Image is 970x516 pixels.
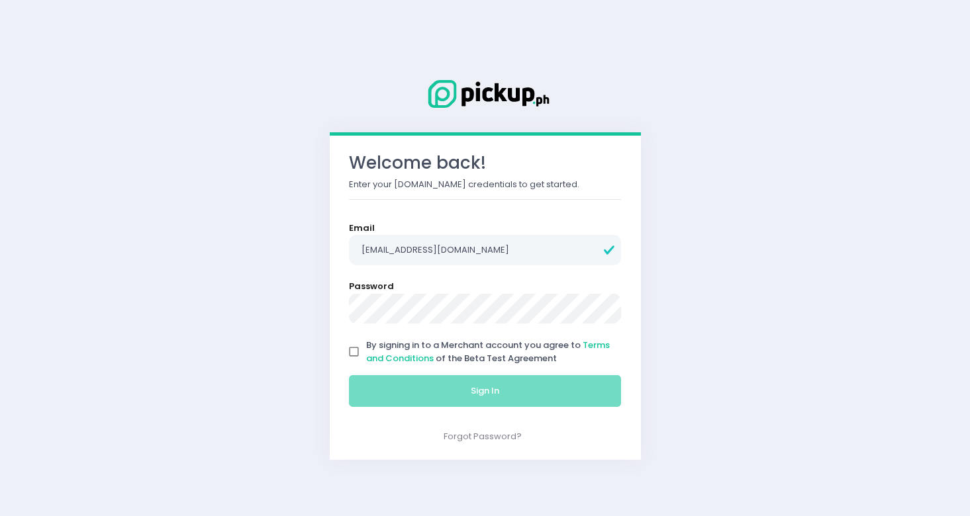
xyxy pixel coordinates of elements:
h3: Welcome back! [349,153,622,173]
input: Email [349,235,622,265]
a: Terms and Conditions [366,339,610,365]
label: Email [349,222,375,235]
span: Sign In [471,384,499,397]
p: Enter your [DOMAIN_NAME] credentials to get started. [349,178,622,191]
button: Sign In [349,375,622,407]
a: Forgot Password? [444,430,522,443]
label: Password [349,280,394,293]
span: By signing in to a Merchant account you agree to of the Beta Test Agreement [366,339,610,365]
img: Logo [419,77,552,110]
